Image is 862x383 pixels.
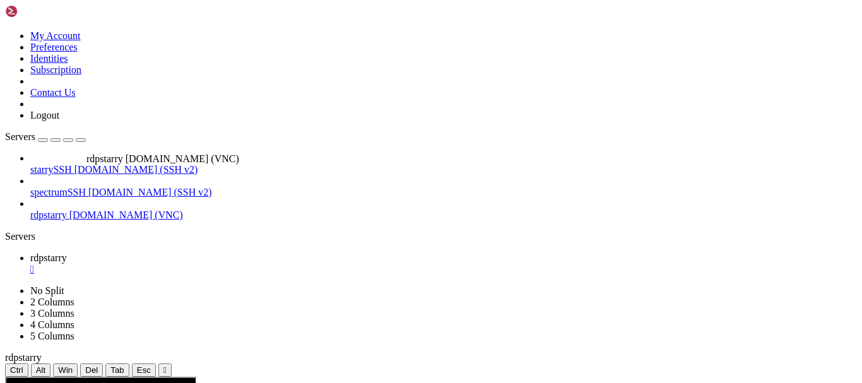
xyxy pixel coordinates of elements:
[137,365,151,375] span: Esc
[126,153,239,164] span: [DOMAIN_NAME] (VNC)
[30,209,857,221] a: rdpstarry [DOMAIN_NAME] (VNC)
[30,209,67,220] span: rdpstarry
[30,187,857,198] a: spectrumSSH [DOMAIN_NAME] (SSH v2)
[53,363,78,377] button: Win
[30,187,86,197] span: spectrumSSH
[30,42,78,52] a: Preferences
[105,363,129,377] button: Tab
[36,365,46,375] span: Alt
[30,53,68,64] a: Identities
[30,331,74,341] a: 5 Columns
[10,365,23,375] span: Ctrl
[88,187,212,197] span: [DOMAIN_NAME] (SSH v2)
[30,297,74,307] a: 2 Columns
[30,153,857,175] li: starrySSH [DOMAIN_NAME] (SSH v2)
[30,308,74,319] a: 3 Columns
[85,365,98,375] span: Del
[5,131,86,142] a: Servers
[5,231,857,242] div: Servers
[69,209,183,220] span: [DOMAIN_NAME] (VNC)
[30,264,857,275] a: 
[30,87,76,98] a: Contact Us
[86,153,123,164] span: rdpstarry
[30,252,857,275] a: rdpstarry
[30,319,74,330] a: 4 Columns
[30,285,64,296] a: No Split
[30,64,81,75] a: Subscription
[31,363,51,377] button: Alt
[158,363,172,377] button: 
[58,365,73,375] span: Win
[163,365,167,375] div: 
[30,110,59,121] a: Logout
[5,363,28,377] button: Ctrl
[80,363,103,377] button: Del
[30,198,857,221] li: rdpstarry [DOMAIN_NAME] (VNC)
[110,365,124,375] span: Tab
[5,5,78,18] img: Shellngn
[74,164,198,175] span: [DOMAIN_NAME] (SSH v2)
[30,30,81,41] a: My Account
[30,164,72,175] span: starrySSH
[132,363,156,377] button: Esc
[30,164,857,175] a: starrySSH [DOMAIN_NAME] (SSH v2)
[5,352,42,363] span: rdpstarry
[30,175,857,198] li: spectrumSSH [DOMAIN_NAME] (SSH v2)
[30,252,67,263] span: rdpstarry
[5,131,35,142] span: Servers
